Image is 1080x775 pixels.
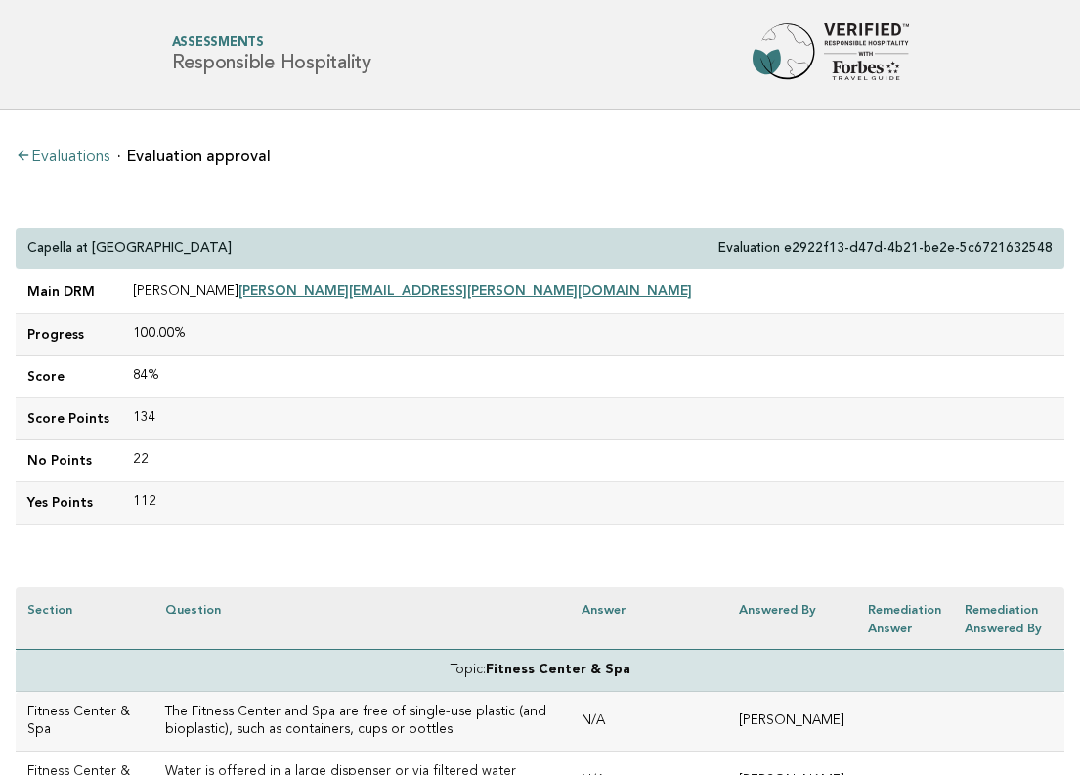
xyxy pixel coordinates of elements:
td: N/A [570,692,727,752]
td: 112 [121,482,1064,524]
th: Section [16,587,153,650]
td: No Points [16,440,121,482]
td: Main DRM [16,270,121,314]
td: Progress [16,314,121,356]
p: Evaluation e2922f13-d47d-4b21-be2e-5c6721632548 [718,239,1053,257]
td: 100.00% [121,314,1064,356]
th: Answered by [727,587,856,650]
td: Topic: [16,649,1064,691]
p: Capella at [GEOGRAPHIC_DATA] [27,239,232,257]
th: Remediation Answered by [953,587,1064,650]
a: [PERSON_NAME][EMAIL_ADDRESS][PERSON_NAME][DOMAIN_NAME] [238,282,692,298]
td: 22 [121,440,1064,482]
span: Assessments [172,37,371,50]
h1: Responsible Hospitality [172,37,371,73]
strong: Fitness Center & Spa [486,664,630,676]
td: 84% [121,356,1064,398]
a: Evaluations [16,150,109,165]
td: [PERSON_NAME] [121,270,1064,314]
td: Score [16,356,121,398]
td: Score Points [16,398,121,440]
img: Forbes Travel Guide [753,23,909,86]
li: Evaluation approval [117,149,271,164]
td: Yes Points [16,482,121,524]
td: Fitness Center & Spa [16,692,153,752]
td: [PERSON_NAME] [727,692,856,752]
td: 134 [121,398,1064,440]
th: Question [153,587,570,650]
th: Remediation Answer [856,587,953,650]
h3: The Fitness Center and Spa are free of single-use plastic (and bioplastic), such as containers, c... [165,704,558,739]
th: Answer [570,587,727,650]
